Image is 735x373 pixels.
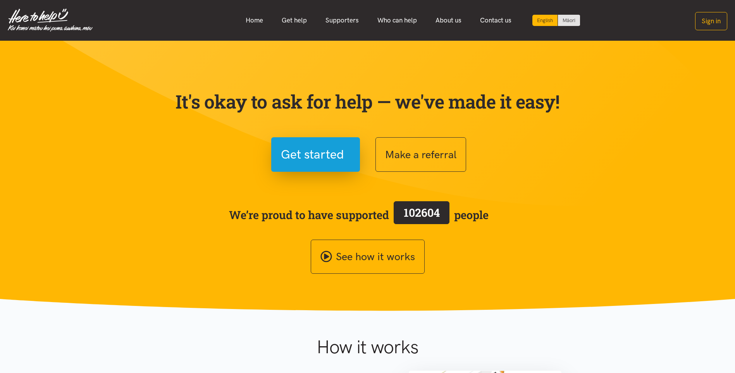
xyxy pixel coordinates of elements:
[532,15,580,26] div: Language toggle
[404,205,440,220] span: 102604
[368,12,426,29] a: Who can help
[316,12,368,29] a: Supporters
[174,90,561,113] p: It's okay to ask for help — we've made it easy!
[426,12,471,29] a: About us
[236,12,272,29] a: Home
[281,145,344,164] span: Get started
[311,240,425,274] a: See how it works
[375,137,466,172] button: Make a referral
[241,336,494,358] h1: How it works
[695,12,727,30] button: Sign in
[229,200,489,230] span: We’re proud to have supported people
[8,9,93,32] img: Home
[389,200,454,230] a: 102604
[272,12,316,29] a: Get help
[271,137,360,172] button: Get started
[471,12,521,29] a: Contact us
[558,15,580,26] a: Switch to Te Reo Māori
[532,15,558,26] div: Current language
